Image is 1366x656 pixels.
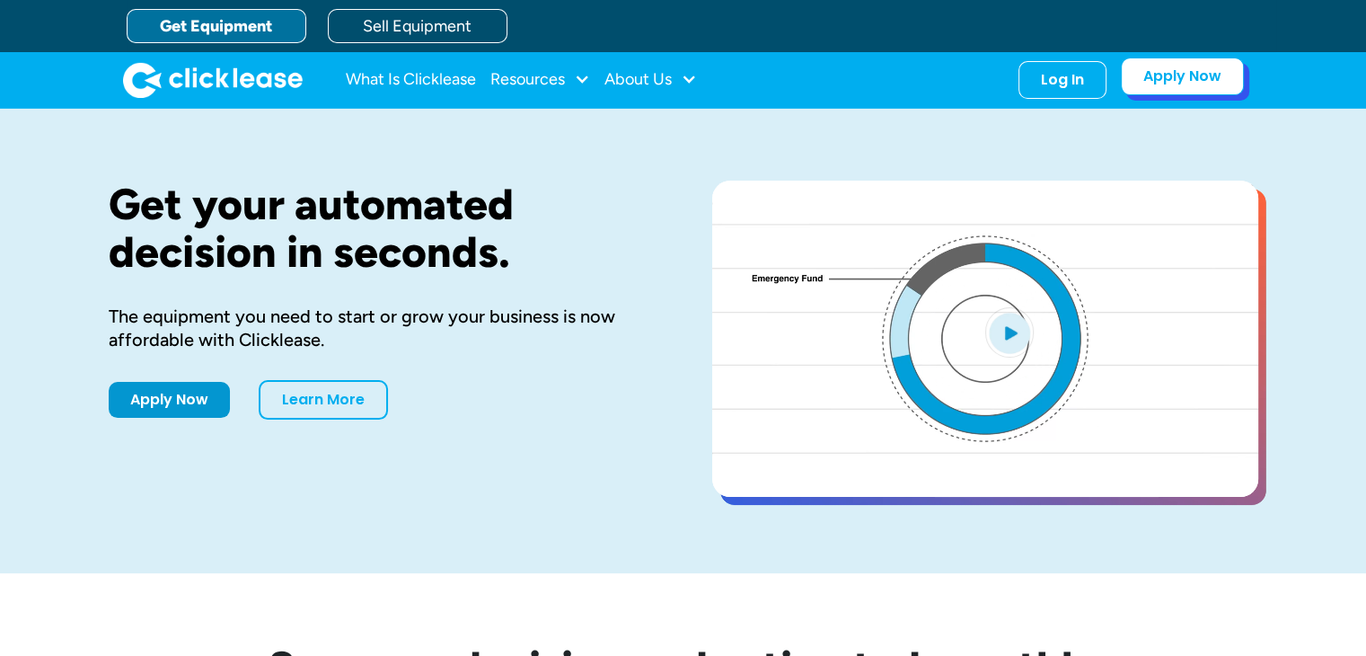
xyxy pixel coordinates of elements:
[328,9,507,43] a: Sell Equipment
[127,9,306,43] a: Get Equipment
[1041,71,1084,89] div: Log In
[259,380,388,420] a: Learn More
[109,181,655,276] h1: Get your automated decision in seconds.
[1121,58,1244,95] a: Apply Now
[109,305,655,351] div: The equipment you need to start or grow your business is now affordable with Clicklease.
[109,382,230,418] a: Apply Now
[346,62,476,98] a: What Is Clicklease
[490,62,590,98] div: Resources
[123,62,303,98] img: Clicklease logo
[985,307,1034,358] img: Blue play button logo on a light blue circular background
[712,181,1258,497] a: open lightbox
[123,62,303,98] a: home
[604,62,697,98] div: About Us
